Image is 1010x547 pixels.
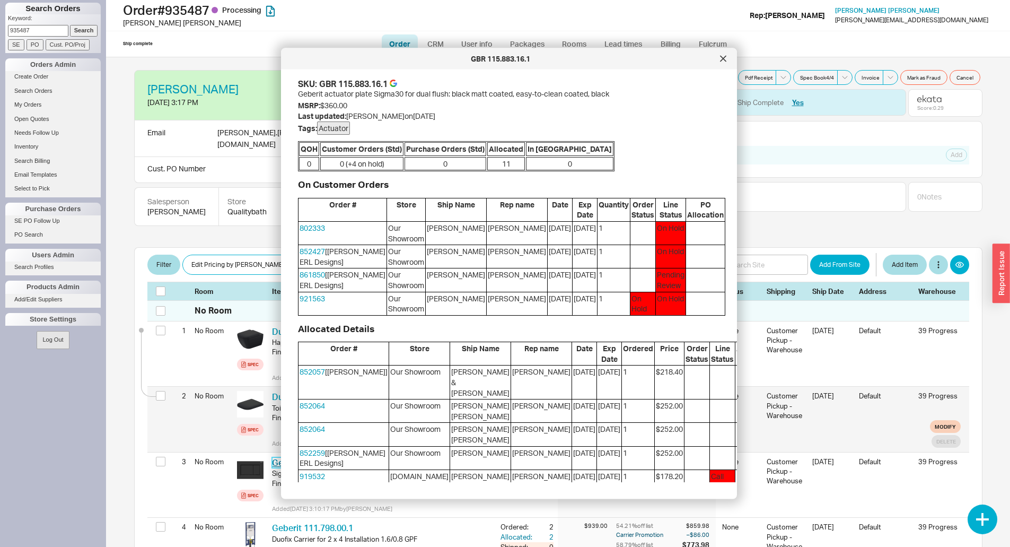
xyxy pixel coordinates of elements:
[855,70,883,85] button: Invoice
[859,457,912,486] div: Default
[5,71,101,82] a: Create Order
[237,326,264,352] img: 6124239_web2_prod_normal_2_wboouf
[46,39,90,50] input: Cust. PO/Proj
[616,531,671,539] div: Carrier Promotion
[237,457,264,483] img: 115-883-16-1_trdsou
[673,531,709,539] div: – $86.00
[745,73,772,82] span: Pdf Receipt
[487,142,525,156] span: Allocated
[812,286,853,296] div: Ship Date
[427,223,485,233] div: [PERSON_NAME]
[222,5,261,14] span: Processing
[389,423,450,446] span: Our Showroom
[298,245,387,268] span: [[PERSON_NAME] ERL Designs]
[835,6,939,14] span: [PERSON_NAME] [PERSON_NAME]
[573,292,597,315] span: [DATE]
[389,342,450,365] span: Store
[272,374,492,382] div: Added [DATE] 3:07:59 PM by [PERSON_NAME]
[173,453,186,471] div: 3
[320,101,347,110] span: $360.00
[812,326,853,355] div: [DATE]
[598,245,630,268] span: 1
[298,324,720,333] h3: Allocated Details
[426,198,486,221] span: Ship Name
[173,387,186,405] div: 2
[272,347,492,357] div: Finish : Anthracite Matte with HygieneGlaze
[573,268,597,291] span: [DATE]
[450,342,511,365] span: Ship Name
[500,522,534,532] div: Ordered:
[195,305,232,316] div: No Room
[5,203,101,215] div: Purchase Orders
[451,471,510,481] div: [PERSON_NAME]
[389,366,450,399] span: Our Showroom
[862,73,880,82] span: Invoice
[656,245,686,268] span: On Hold
[5,281,101,293] div: Products Admin
[5,183,101,194] a: Select to Pick
[487,222,547,245] span: [PERSON_NAME]
[656,222,686,245] span: On Hold
[819,258,860,271] span: Add From Site
[300,293,325,302] a: 921563
[598,222,630,245] span: 1
[387,292,425,315] span: Our Showroom
[792,98,804,107] button: Yes
[622,446,654,469] span: 1
[298,110,720,121] div: [PERSON_NAME] on [DATE]
[918,522,961,532] div: 39 Progress
[487,292,547,315] span: [PERSON_NAME]
[918,457,961,466] div: 39 Progress
[300,223,325,232] a: 802333
[237,490,264,501] a: Spec
[5,215,101,227] a: SE PO Follow Up
[298,198,387,221] span: Order #
[272,413,492,422] div: Finish : Anthracite
[572,423,596,446] span: [DATE]
[237,424,264,436] a: Spec
[597,423,621,446] span: [DATE]
[555,34,594,54] a: Rooms
[511,470,572,503] span: [PERSON_NAME]
[300,471,325,480] a: 919532
[451,367,510,398] div: [PERSON_NAME] & [PERSON_NAME]
[812,457,853,486] div: [DATE]
[320,142,403,156] span: Customer Orders (Std)
[389,446,450,469] span: Our Showroom
[5,114,101,125] a: Open Quotes
[598,268,630,291] span: 1
[237,359,264,370] a: Spec
[596,34,650,54] a: Lead times
[182,255,293,275] button: Edit Pricing by [PERSON_NAME]
[237,391,264,418] img: 6124236_web2_prod_normal_2_s9ccll
[195,286,233,296] div: Room
[548,198,572,221] span: Date
[451,424,510,445] div: [PERSON_NAME] [PERSON_NAME]
[298,180,720,189] h3: On Customer Orders
[511,342,572,365] span: Rep name
[597,446,621,469] span: [DATE]
[630,198,655,221] span: Order Status
[300,367,325,376] a: 852057
[616,522,671,530] div: 54.21 % off list
[263,83,365,95] div: $3,107.90
[917,105,944,111] div: Score: 0.29
[195,322,233,340] div: No Room
[950,70,980,85] button: Cancel
[946,149,967,161] button: Add
[573,245,597,268] span: [DATE]
[655,470,684,503] span: $178.20
[767,391,806,420] div: Customer Pickup - Warehouse
[750,10,825,21] div: Rep: [PERSON_NAME]
[722,286,760,296] div: Status
[691,34,735,54] a: Fulcrum
[917,192,942,202] div: 0 Note s
[300,424,325,433] a: 852064
[300,270,325,279] a: 861850
[272,286,496,296] div: Item
[793,70,838,85] button: Spec Book4/4
[572,446,596,469] span: [DATE]
[859,326,912,355] div: Default
[272,337,492,347] div: Happy D.2 Wall Mounted Toilet
[134,157,378,183] div: Cust. PO Number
